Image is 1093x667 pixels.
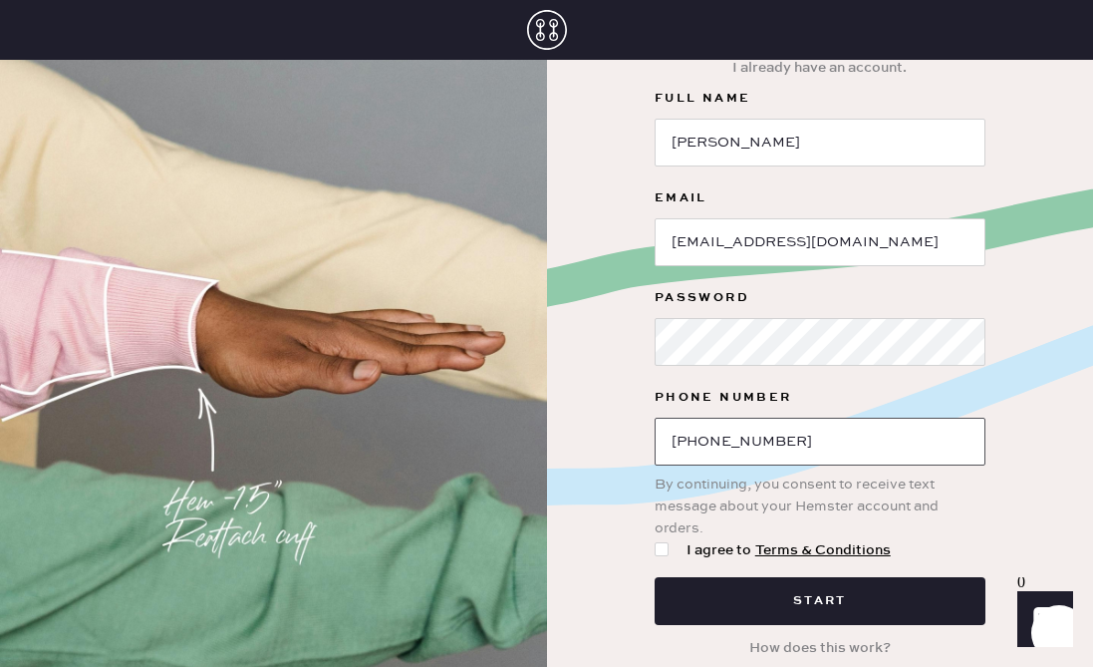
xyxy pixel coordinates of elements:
[755,541,891,559] a: Terms & Conditions
[720,49,919,87] button: I already have an account.
[655,286,985,310] label: Password
[655,466,985,539] div: By continuing, you consent to receive text message about your Hemster account and orders.
[655,418,985,466] input: e.g (XXX) XXXXXX
[655,119,985,167] input: e.g. John Doe
[737,629,903,667] button: How does this work?
[655,577,985,625] button: Start
[655,87,985,111] label: Full Name
[655,218,985,266] input: e.g. john@doe.com
[655,386,985,410] label: Phone Number
[655,186,985,210] label: Email
[998,577,1084,663] iframe: Front Chat
[686,539,891,561] span: I agree to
